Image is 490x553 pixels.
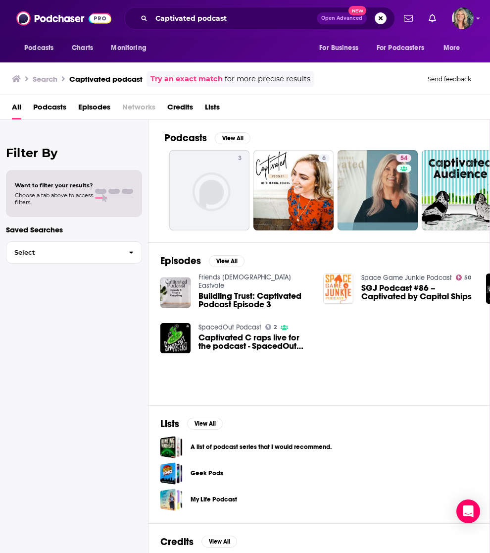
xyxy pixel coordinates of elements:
[167,99,193,119] a: Credits
[164,132,207,144] h2: Podcasts
[150,73,223,85] a: Try an exact match
[104,39,159,57] button: open menu
[265,324,277,330] a: 2
[452,7,474,29] span: Logged in as lisa.beech
[124,7,395,30] div: Search podcasts, credits, & more...
[456,275,472,280] a: 50
[312,39,371,57] button: open menu
[78,99,110,119] a: Episodes
[187,418,223,430] button: View All
[400,154,407,164] span: 54
[160,255,245,267] a: EpisodesView All
[443,41,460,55] span: More
[191,468,223,479] a: Geek Pods
[225,73,310,85] span: for more precise results
[464,276,471,280] span: 50
[6,225,142,234] p: Saved Searches
[238,154,242,164] span: 3
[274,325,277,330] span: 2
[319,41,358,55] span: For Business
[361,284,474,301] a: SGJ Podcast #86 – Captivated by Capital Ships
[160,489,183,511] a: My Life Podcast
[425,75,474,83] button: Send feedback
[209,255,245,267] button: View All
[160,536,237,548] a: CreditsView All
[377,41,424,55] span: For Podcasters
[348,6,366,15] span: New
[160,436,183,458] a: A list of podcast series that I would recommend.
[198,292,311,309] a: Buildling Trust: Captivated Podcast Episode 3
[160,536,194,548] h2: Credits
[72,41,93,55] span: Charts
[425,10,440,27] a: Show notifications dropdown
[24,41,53,55] span: Podcasts
[33,74,57,84] h3: Search
[160,323,191,353] img: Captivated C raps live for the podcast - SpacedOut Podcast
[215,132,250,144] button: View All
[160,277,191,308] img: Buildling Trust: Captivated Podcast Episode 3
[12,99,21,119] a: All
[321,16,362,21] span: Open Advanced
[169,150,249,230] a: 3
[17,39,66,57] button: open menu
[323,274,353,304] img: SGJ Podcast #86 – Captivated by Capital Ships
[16,9,111,28] img: Podchaser - Follow, Share and Rate Podcasts
[198,323,261,332] a: SpacedOut Podcast
[191,442,332,452] a: A list of podcast series that I would recommend.
[111,41,146,55] span: Monitoring
[361,274,452,282] a: Space Game Junkie Podcast
[205,99,220,119] a: Lists
[400,10,417,27] a: Show notifications dropdown
[191,494,237,505] a: My Life Podcast
[6,241,142,264] button: Select
[122,99,155,119] span: Networks
[160,255,201,267] h2: Episodes
[396,154,411,162] a: 54
[198,333,311,350] a: Captivated C raps live for the podcast - SpacedOut Podcast
[253,150,334,230] a: 6
[456,499,480,523] div: Open Intercom Messenger
[15,192,93,206] span: Choose a tab above to access filters.
[164,132,250,144] a: PodcastsView All
[452,7,474,29] img: User Profile
[370,39,439,57] button: open menu
[452,7,474,29] button: Show profile menu
[160,418,223,430] a: ListsView All
[33,99,66,119] a: Podcasts
[6,249,121,256] span: Select
[317,12,367,24] button: Open AdvancedNew
[160,462,183,485] a: Geek Pods
[151,10,317,26] input: Search podcasts, credits, & more...
[65,39,99,57] a: Charts
[322,154,326,164] span: 6
[201,536,237,548] button: View All
[69,74,143,84] h3: Captivated podcast
[160,418,179,430] h2: Lists
[198,273,291,290] a: Friends Church Eastvale
[437,39,473,57] button: open menu
[234,154,245,162] a: 3
[338,150,418,230] a: 54
[318,154,330,162] a: 6
[15,182,93,189] span: Want to filter your results?
[6,146,142,160] h2: Filter By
